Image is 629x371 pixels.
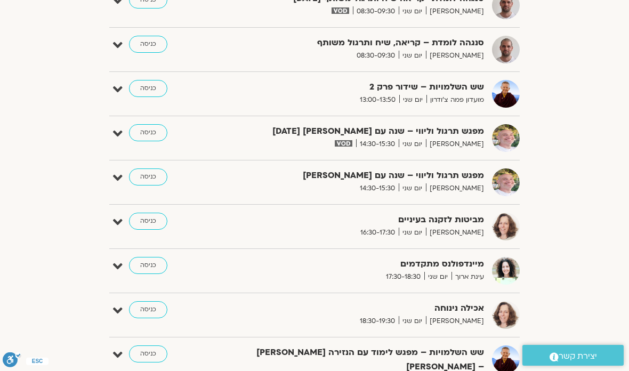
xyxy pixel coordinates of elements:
[129,168,167,185] a: כניסה
[522,345,624,366] a: יצירת קשר
[399,227,426,238] span: יום שני
[332,7,349,14] img: vodicon
[129,301,167,318] a: כניסה
[424,271,451,283] span: יום שני
[426,50,484,61] span: [PERSON_NAME]
[426,6,484,17] span: [PERSON_NAME]
[426,183,484,194] span: [PERSON_NAME]
[399,6,426,17] span: יום שני
[129,345,167,362] a: כניסה
[353,6,399,17] span: 08:30-09:30
[382,271,424,283] span: 17:30-18:30
[335,140,352,147] img: vodicon
[129,80,167,97] a: כניסה
[255,36,484,50] strong: סנגהה לומדת – קריאה, שיח ותרגול משותף
[356,316,399,327] span: 18:30-19:30
[426,94,484,106] span: מועדון פמה צ'ודרון
[399,316,426,327] span: יום שני
[399,94,426,106] span: יום שני
[255,168,484,183] strong: מפגש תרגול וליווי – שנה עם [PERSON_NAME]
[399,139,426,150] span: יום שני
[255,257,484,271] strong: מיינדפולנס מתקדמים
[356,183,399,194] span: 14:30-15:30
[426,316,484,327] span: [PERSON_NAME]
[255,80,484,94] strong: שש השלמויות – שידור פרק 2
[356,139,399,150] span: 14:30-15:30
[255,213,484,227] strong: מביטות לזקנה בעיניים
[129,124,167,141] a: כניסה
[399,50,426,61] span: יום שני
[559,349,597,364] span: יצירת קשר
[356,94,399,106] span: 13:00-13:50
[399,183,426,194] span: יום שני
[426,227,484,238] span: [PERSON_NAME]
[357,227,399,238] span: 16:30-17:30
[255,301,484,316] strong: אכילה נינוחה
[426,139,484,150] span: [PERSON_NAME]
[129,36,167,53] a: כניסה
[255,124,484,139] strong: מפגש תרגול וליווי – שנה עם [PERSON_NAME] [DATE]
[129,257,167,274] a: כניסה
[129,213,167,230] a: כניסה
[451,271,484,283] span: עינת ארוך
[353,50,399,61] span: 08:30-09:30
